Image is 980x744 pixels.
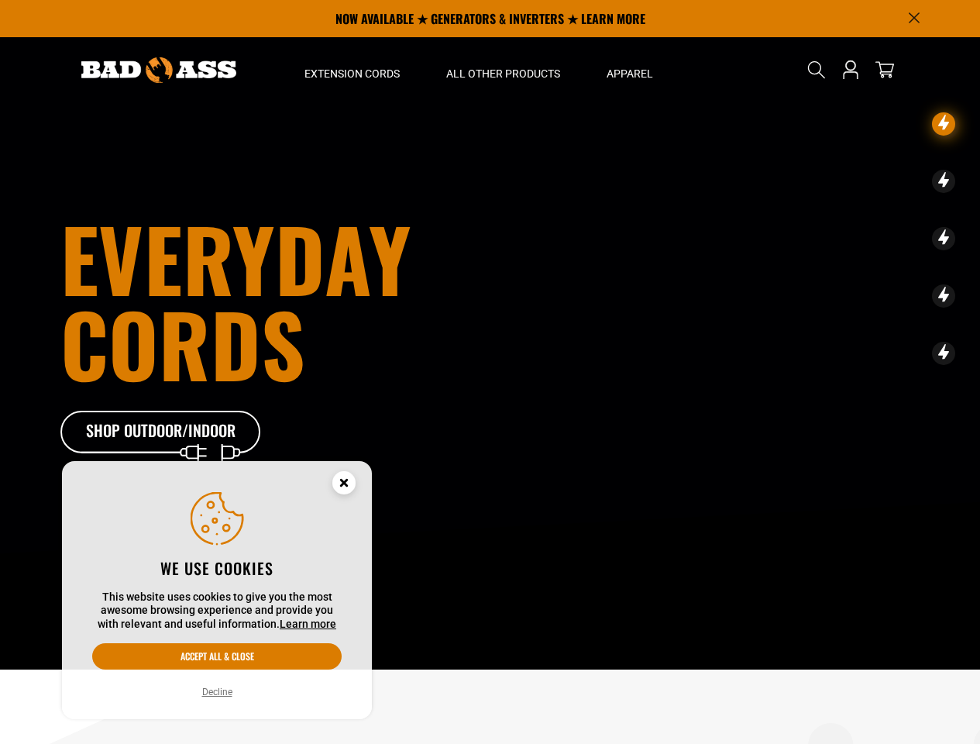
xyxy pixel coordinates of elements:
span: All Other Products [446,67,560,81]
h1: Everyday cords [60,215,576,386]
button: Accept all & close [92,643,342,670]
span: Apparel [607,67,653,81]
img: Bad Ass Extension Cords [81,57,236,83]
summary: Extension Cords [281,37,423,102]
p: This website uses cookies to give you the most awesome browsing experience and provide you with r... [92,591,342,632]
h2: We use cookies [92,558,342,578]
summary: Search [804,57,829,82]
button: Decline [198,684,237,700]
a: Shop Outdoor/Indoor [60,411,262,454]
span: Extension Cords [304,67,400,81]
summary: Apparel [583,37,676,102]
summary: All Other Products [423,37,583,102]
aside: Cookie Consent [62,461,372,720]
a: Learn more [280,618,336,630]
